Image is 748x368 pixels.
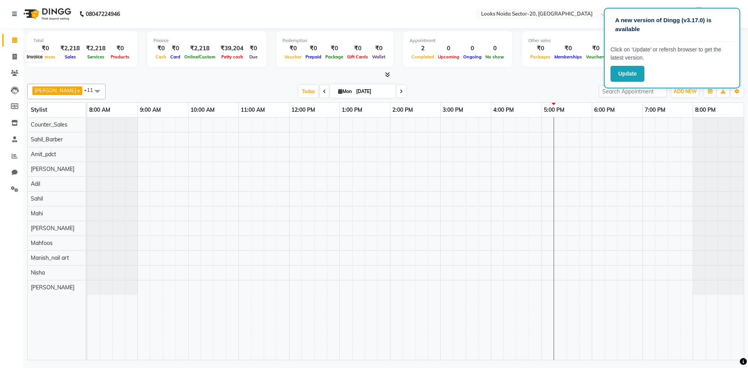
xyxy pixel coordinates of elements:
span: Nisha [31,269,45,276]
span: Package [323,54,345,60]
a: 9:00 AM [138,104,163,116]
span: Ongoing [461,54,483,60]
span: Today [299,85,318,97]
div: ₹0 [323,44,345,53]
span: Gift Cards [345,54,370,60]
div: ₹2,218 [83,44,109,53]
div: ₹0 [345,44,370,53]
div: ₹0 [168,44,182,53]
div: Other sales [528,37,654,44]
span: Services [85,54,106,60]
a: 4:00 PM [491,104,516,116]
span: Petty cash [219,54,245,60]
span: No show [483,54,506,60]
div: ₹0 [282,44,303,53]
span: Packages [528,54,552,60]
a: 7:00 PM [643,104,667,116]
p: A new version of Dingg (v3.17.0) is available [615,16,729,33]
div: 0 [436,44,461,53]
a: 8:00 AM [87,104,112,116]
div: Appointment [409,37,506,44]
input: 2025-09-01 [354,86,393,97]
span: Mon [336,88,354,94]
b: 08047224946 [86,3,120,25]
img: logo [20,3,73,25]
a: 11:00 AM [239,104,267,116]
span: Sahil_Barber [31,136,63,143]
div: Redemption [282,37,387,44]
p: Click on ‘Update’ or refersh browser to get the latest version. [610,46,734,62]
span: Card [168,54,182,60]
span: Mahi [31,210,43,217]
span: Stylist [31,106,47,113]
span: +11 [84,87,99,93]
span: Adil [31,180,40,187]
span: Completed [409,54,436,60]
div: 0 [461,44,483,53]
div: ₹0 [303,44,323,53]
a: 12:00 PM [289,104,317,116]
a: 3:00 PM [441,104,465,116]
span: Sahil [31,195,43,202]
span: Online/Custom [182,54,217,60]
span: Mahfoos [31,239,53,247]
div: 2 [409,44,436,53]
span: Counter_Sales [31,121,67,128]
span: [PERSON_NAME] [31,166,74,173]
span: Due [247,54,259,60]
div: Total [34,37,131,44]
span: ADD NEW [674,88,697,94]
span: Prepaid [303,54,323,60]
span: Voucher [282,54,303,60]
a: 8:00 PM [693,104,718,116]
span: Amit_pdct [31,151,56,158]
span: Sales [63,54,78,60]
input: Search Appointment [599,85,667,97]
div: ₹0 [552,44,584,53]
a: x [76,87,80,93]
div: ₹0 [528,44,552,53]
span: Cash [153,54,168,60]
img: Manager [692,7,706,21]
div: ₹0 [370,44,387,53]
a: 5:00 PM [542,104,566,116]
div: ₹0 [34,44,57,53]
a: 2:00 PM [390,104,415,116]
div: ₹0 [584,44,607,53]
span: [PERSON_NAME] [31,284,74,291]
div: 0 [483,44,506,53]
div: ₹0 [247,44,260,53]
div: ₹0 [109,44,131,53]
button: Update [610,66,644,82]
span: [PERSON_NAME] [31,225,74,232]
span: Vouchers [584,54,607,60]
span: Upcoming [436,54,461,60]
span: [PERSON_NAME] [35,87,76,93]
div: ₹2,218 [57,44,83,53]
a: 1:00 PM [340,104,364,116]
div: ₹0 [153,44,168,53]
button: ADD NEW [672,86,699,97]
a: 6:00 PM [592,104,617,116]
a: 10:00 AM [189,104,217,116]
span: Manish_nail art [31,254,69,261]
span: Memberships [552,54,584,60]
span: Wallet [370,54,387,60]
div: Invoice [25,52,44,62]
span: Products [109,54,131,60]
div: Finance [153,37,260,44]
div: ₹39,204 [217,44,247,53]
div: ₹2,218 [182,44,217,53]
